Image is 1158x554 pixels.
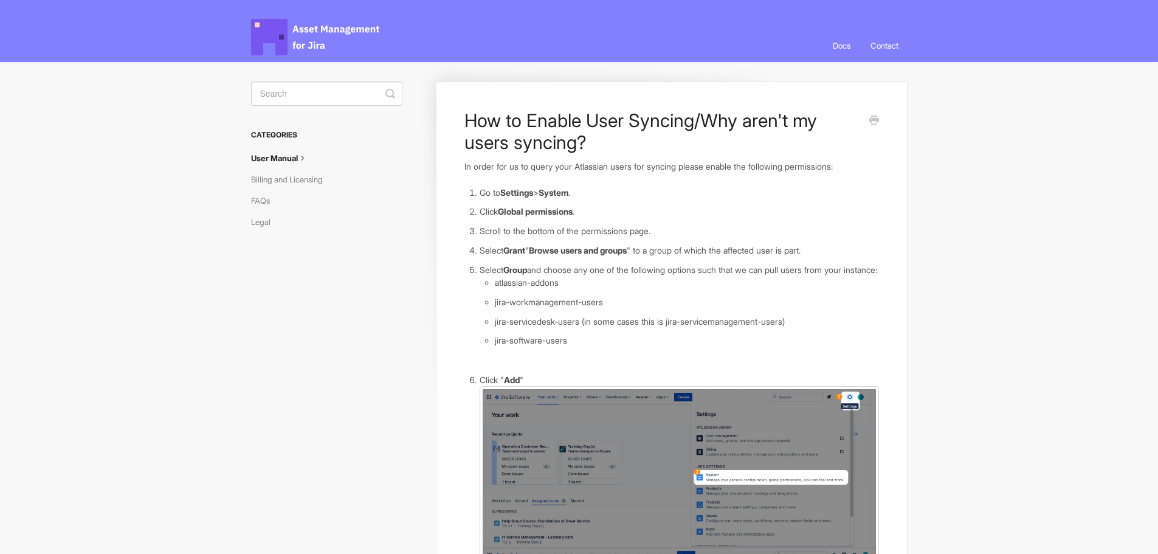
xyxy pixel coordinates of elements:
li: jira-servicedesk-users (in some cases this is jira-servicemanagement-users) [495,315,878,328]
li: Select " " to a group of which the affected user is part. [480,244,878,257]
p: Click " " [480,373,878,387]
a: Docs [824,29,860,62]
strong: System [539,187,568,198]
a: Contact [861,29,908,62]
li: Go to > . [480,186,878,199]
h1: How to Enable User Syncing/Why aren't my users syncing? [464,109,860,153]
li: jira-workmanagement-users [495,296,878,309]
strong: Browse users and groups [529,245,627,255]
a: FAQs [251,191,279,210]
strong: Add [504,375,520,385]
li: Click . [480,205,878,218]
li: Select and choose any one of the following options such that we can pull users from your instance: [480,263,878,361]
li: Scroll to the bottom of the permissions page. [480,224,878,238]
p: In order for us to query your Atlassian users for syncing please enable the following permissions: [464,160,878,173]
strong: Settings [500,187,533,198]
li: atlassian-addons [495,276,878,289]
a: Legal [251,212,280,232]
strong: Grant [503,245,525,255]
strong: Global permissions [498,206,573,216]
span: Asset Management for Jira Docs [251,19,381,55]
strong: Group [503,265,527,275]
p: jira-software-users [495,334,878,347]
a: Print this Article [869,114,879,128]
input: Search [251,81,402,106]
a: Billing and Licensing [251,170,332,189]
a: User Manual [251,148,318,168]
h3: Categories [251,124,402,146]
